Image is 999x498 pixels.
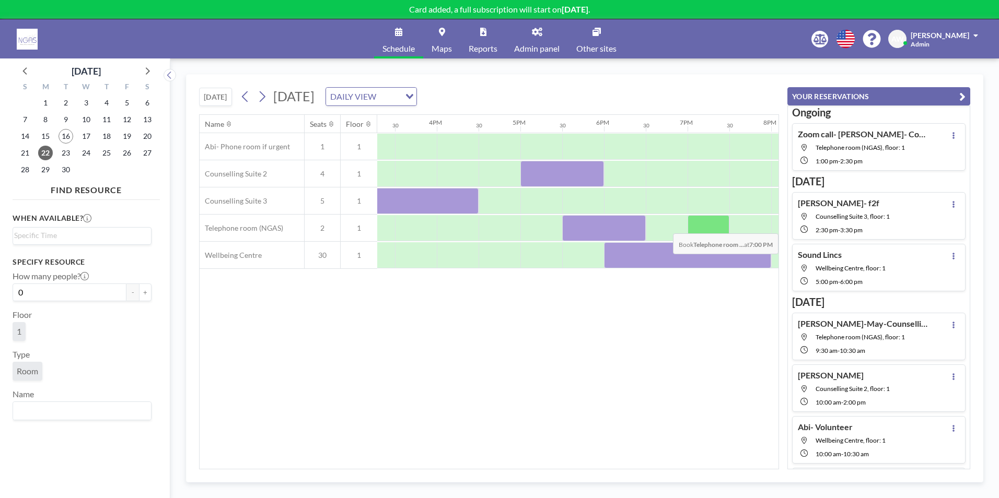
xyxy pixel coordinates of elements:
[792,106,966,119] h3: Ongoing
[126,283,139,301] button: -
[18,146,32,160] span: Sunday, September 21, 2025
[14,230,145,241] input: Search for option
[643,122,649,129] div: 30
[117,81,137,94] div: F
[13,228,151,243] div: Search for option
[200,251,262,260] span: Wellbeing Centre
[13,349,30,360] label: Type
[120,112,134,127] span: Friday, September 12, 2025
[568,19,625,58] a: Other sites
[13,402,151,420] div: Search for option
[59,162,73,177] span: Tuesday, September 30, 2025
[17,366,38,376] span: Room
[787,87,970,105] button: YOUR RESERVATIONS
[749,241,773,248] b: 7:00 PM
[38,146,53,160] span: Monday, September 22, 2025
[798,129,928,139] h4: Zoom call- [PERSON_NAME]- Counselling
[816,157,838,165] span: 1:00 PM
[341,196,377,206] span: 1
[79,146,94,160] span: Wednesday, September 24, 2025
[120,146,134,160] span: Friday, September 26, 2025
[792,175,966,188] h3: [DATE]
[17,29,38,50] img: organization-logo
[328,90,378,103] span: DAILY VIEW
[99,146,114,160] span: Thursday, September 25, 2025
[429,118,442,126] div: 4PM
[59,146,73,160] span: Tuesday, September 23, 2025
[200,196,267,206] span: Counselling Suite 3
[79,112,94,127] span: Wednesday, September 10, 2025
[79,129,94,144] span: Wednesday, September 17, 2025
[99,129,114,144] span: Thursday, September 18, 2025
[72,64,101,78] div: [DATE]
[432,44,452,53] span: Maps
[305,142,340,151] span: 1
[13,257,152,267] h3: Specify resource
[305,169,340,179] span: 4
[140,96,155,110] span: Saturday, September 6, 2025
[305,196,340,206] span: 5
[18,162,32,177] span: Sunday, September 28, 2025
[36,81,56,94] div: M
[374,19,423,58] a: Schedule
[798,198,879,208] h4: [PERSON_NAME]- f2f
[798,422,853,432] h4: Abi- Volunteer
[693,241,744,248] b: Telephone room ...
[139,283,152,301] button: +
[305,251,340,260] span: 30
[816,385,890,393] span: Counselling Suite 2, floor: 1
[840,347,865,354] span: 10:30 AM
[841,398,843,406] span: -
[310,120,327,129] div: Seats
[96,81,117,94] div: T
[56,81,76,94] div: T
[341,169,377,179] span: 1
[341,223,377,233] span: 1
[816,436,886,444] span: Wellbeing Centre, floor: 1
[76,81,97,94] div: W
[460,19,506,58] a: Reports
[137,81,157,94] div: S
[798,318,928,329] h4: [PERSON_NAME]-May-Counselling
[14,404,145,418] input: Search for option
[816,450,841,458] span: 10:00 AM
[596,118,609,126] div: 6PM
[18,112,32,127] span: Sunday, September 7, 2025
[560,122,566,129] div: 30
[13,271,89,281] label: How many people?
[38,162,53,177] span: Monday, September 29, 2025
[911,31,969,40] span: [PERSON_NAME]
[38,96,53,110] span: Monday, September 1, 2025
[840,157,863,165] span: 2:30 PM
[200,142,290,151] span: Abi- Phone room if urgent
[476,122,482,129] div: 30
[891,34,904,44] span: AW
[15,81,36,94] div: S
[38,112,53,127] span: Monday, September 8, 2025
[379,90,399,103] input: Search for option
[13,389,34,399] label: Name
[514,44,560,53] span: Admin panel
[838,226,840,234] span: -
[841,450,843,458] span: -
[816,398,841,406] span: 10:00 AM
[326,88,416,105] div: Search for option
[798,370,864,381] h4: [PERSON_NAME]
[843,398,866,406] span: 2:00 PM
[140,112,155,127] span: Saturday, September 13, 2025
[763,118,776,126] div: 8PM
[816,212,890,220] span: Counselling Suite 3, floor: 1
[506,19,568,58] a: Admin panel
[838,157,840,165] span: -
[392,122,399,129] div: 30
[59,129,73,144] span: Tuesday, September 16, 2025
[59,96,73,110] span: Tuesday, September 2, 2025
[205,120,224,129] div: Name
[792,295,966,309] h3: [DATE]
[38,129,53,144] span: Monday, September 15, 2025
[140,146,155,160] span: Saturday, September 27, 2025
[840,226,863,234] span: 3:30 PM
[305,223,340,233] span: 2
[17,326,21,337] span: 1
[816,347,838,354] span: 9:30 AM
